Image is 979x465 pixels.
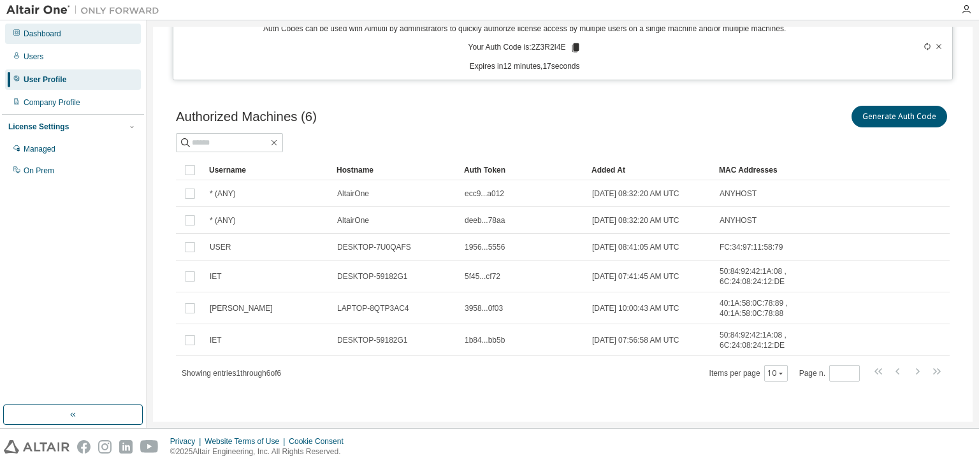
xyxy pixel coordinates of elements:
[709,365,788,382] span: Items per page
[210,335,222,345] span: IET
[24,52,43,62] div: Users
[592,215,679,225] span: [DATE] 08:32:20 AM UTC
[176,110,317,124] span: Authorized Machines (6)
[182,369,281,378] span: Showing entries 1 through 6 of 6
[465,335,505,345] span: 1b84...bb5b
[24,29,61,39] div: Dashboard
[181,24,868,34] p: Auth Codes can be used with Almutil by administrators to quickly authorize license access by mult...
[24,97,80,108] div: Company Profile
[592,335,679,345] span: [DATE] 07:56:58 AM UTC
[170,436,205,447] div: Privacy
[337,242,411,252] span: DESKTOP-7U0QAFS
[720,266,809,287] span: 50:84:92:42:1A:08 , 6C:24:08:24:12:DE
[8,122,69,132] div: License Settings
[24,75,66,85] div: User Profile
[468,42,581,54] p: Your Auth Code is: 2Z3R2I4E
[98,440,112,454] img: instagram.svg
[719,160,809,180] div: MAC Addresses
[465,271,500,282] span: 5f45...cf72
[337,271,408,282] span: DESKTOP-59182G1
[592,271,679,282] span: [DATE] 07:41:45 AM UTC
[24,144,55,154] div: Managed
[720,215,757,225] span: ANYHOST
[24,166,54,176] div: On Prem
[337,303,409,313] span: LAPTOP-8QTP3AC4
[592,189,679,199] span: [DATE] 08:32:20 AM UTC
[720,298,809,318] span: 40:1A:58:0C:78:89 , 40:1A:58:0C:78:88
[799,365,860,382] span: Page n.
[852,106,947,127] button: Generate Auth Code
[140,440,159,454] img: youtube.svg
[170,447,351,457] p: © 2025 Altair Engineering, Inc. All Rights Reserved.
[465,215,505,225] span: deeb...78aa
[205,436,289,447] div: Website Terms of Use
[210,303,273,313] span: [PERSON_NAME]
[720,189,757,199] span: ANYHOST
[465,303,503,313] span: 3958...0f03
[210,242,231,252] span: USER
[465,242,505,252] span: 1956...5556
[6,4,166,17] img: Altair One
[181,61,868,72] p: Expires in 12 minutes, 17 seconds
[767,368,785,378] button: 10
[289,436,351,447] div: Cookie Consent
[720,242,783,252] span: FC:34:97:11:58:79
[592,242,679,252] span: [DATE] 08:41:05 AM UTC
[591,160,709,180] div: Added At
[337,215,369,225] span: AltairOne
[77,440,91,454] img: facebook.svg
[119,440,133,454] img: linkedin.svg
[337,335,408,345] span: DESKTOP-59182G1
[720,330,809,350] span: 50:84:92:42:1A:08 , 6C:24:08:24:12:DE
[210,189,236,199] span: * (ANY)
[337,160,454,180] div: Hostname
[464,160,581,180] div: Auth Token
[465,189,504,199] span: ecc9...a012
[337,189,369,199] span: AltairOne
[592,303,679,313] span: [DATE] 10:00:43 AM UTC
[4,440,69,454] img: altair_logo.svg
[210,271,222,282] span: IET
[210,215,236,225] span: * (ANY)
[209,160,326,180] div: Username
